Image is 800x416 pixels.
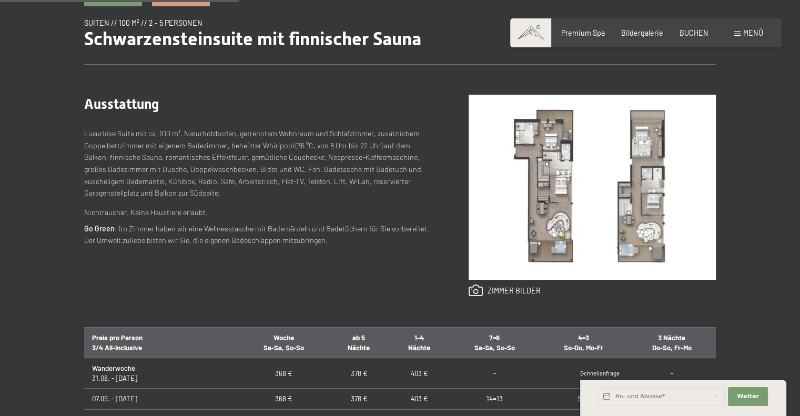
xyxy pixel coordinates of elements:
[84,128,432,199] p: Luxuriöse Suite mit ca. 100 m², Naturholzboden, getrenntem Wohnraum und Schlafzimmer, zusätzliche...
[737,392,759,401] span: Weiter
[84,224,115,233] strong: Go Green
[84,358,239,389] td: 31.08. - [DATE]
[389,358,450,389] td: 403 €
[329,358,389,389] td: 378 €
[743,28,763,37] span: Menü
[389,389,450,409] td: 403 €
[540,358,628,389] td: -
[540,328,628,358] th: 4=3 So-Do, Mo-Fr
[84,207,432,219] p: Nichtraucher. Keine Haustiere erlaubt.
[84,328,239,358] th: Preis pro Person 3/4 All-Inclusive
[561,28,605,37] a: Premium Spa
[329,328,389,358] th: ab 5 Nächte
[92,364,135,372] strong: Wanderwoche
[239,389,329,409] td: 368 €
[329,389,389,409] td: 378 €
[84,389,239,409] td: 07.09. - [DATE]
[450,389,540,409] td: 14=13
[84,223,432,247] p: : Im Zimmer haben wir eine Wellnesstasche mit Bademänteln und Badetüchern für Sie vorbereitet. De...
[627,328,716,358] th: 3 Nächte Do-So, Fr-Mo
[621,28,663,37] a: Bildergalerie
[239,328,329,358] th: Woche Sa-Sa, So-So
[728,387,768,406] button: Weiter
[84,96,159,112] span: Ausstattung
[239,358,329,389] td: 368 €
[389,328,450,358] th: 1-4 Nächte
[84,28,421,49] span: Schwarzensteinsuite mit finnischer Sauna
[450,358,540,389] td: -
[580,370,620,377] span: Schnellanfrage
[680,28,708,37] a: BUCHEN
[540,389,628,409] td: 5=4
[469,95,716,280] img: Schwarzensteinsuite mit finnischer Sauna
[627,358,716,389] td: -
[84,18,202,27] span: Suiten // 100 m² // 2 - 5 Personen
[450,328,540,358] th: 7=6 Sa-Sa, So-So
